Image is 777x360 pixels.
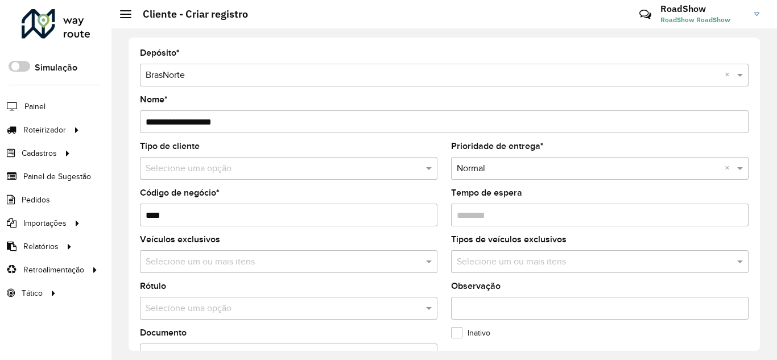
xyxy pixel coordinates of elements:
[23,264,84,276] span: Retroalimentação
[22,287,43,299] span: Tático
[140,279,166,293] label: Rótulo
[140,139,200,153] label: Tipo de cliente
[140,186,220,200] label: Código de negócio
[451,279,501,293] label: Observação
[23,241,59,253] span: Relatórios
[140,233,220,246] label: Veículos exclusivos
[22,194,50,206] span: Pedidos
[22,147,57,159] span: Cadastros
[451,327,490,339] label: Inativo
[23,124,66,136] span: Roteirizador
[633,2,658,27] a: Contato Rápido
[451,186,522,200] label: Tempo de espera
[23,171,91,183] span: Painel de Sugestão
[725,68,734,82] span: Clear all
[725,162,734,175] span: Clear all
[660,3,746,14] h3: RoadShow
[140,46,180,60] label: Depósito
[660,15,746,25] span: RoadShow RoadShow
[140,93,168,106] label: Nome
[451,139,544,153] label: Prioridade de entrega
[131,8,248,20] h2: Cliente - Criar registro
[24,101,46,113] span: Painel
[451,233,567,246] label: Tipos de veículos exclusivos
[140,326,187,340] label: Documento
[35,61,77,75] label: Simulação
[23,217,67,229] span: Importações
